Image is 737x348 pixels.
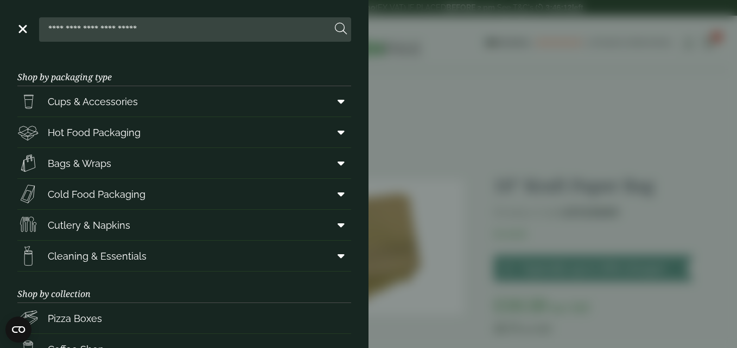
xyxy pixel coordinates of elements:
[48,187,145,202] span: Cold Food Packaging
[17,303,351,333] a: Pizza Boxes
[17,179,351,209] a: Cold Food Packaging
[17,210,351,240] a: Cutlery & Napkins
[17,183,39,205] img: Sandwich_box.svg
[48,125,141,140] span: Hot Food Packaging
[17,307,39,329] img: Pizza_boxes.svg
[17,152,39,174] img: Paper_carriers.svg
[5,317,31,343] button: Open CMP widget
[17,121,39,143] img: Deli_box.svg
[17,86,351,117] a: Cups & Accessories
[17,117,351,147] a: Hot Food Packaging
[48,218,130,233] span: Cutlery & Napkins
[48,156,111,171] span: Bags & Wraps
[48,311,102,326] span: Pizza Boxes
[17,241,351,271] a: Cleaning & Essentials
[17,245,39,267] img: open-wipe.svg
[17,55,351,86] h3: Shop by packaging type
[17,214,39,236] img: Cutlery.svg
[17,148,351,178] a: Bags & Wraps
[17,91,39,112] img: PintNhalf_cup.svg
[48,249,147,263] span: Cleaning & Essentials
[17,272,351,303] h3: Shop by collection
[48,94,138,109] span: Cups & Accessories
